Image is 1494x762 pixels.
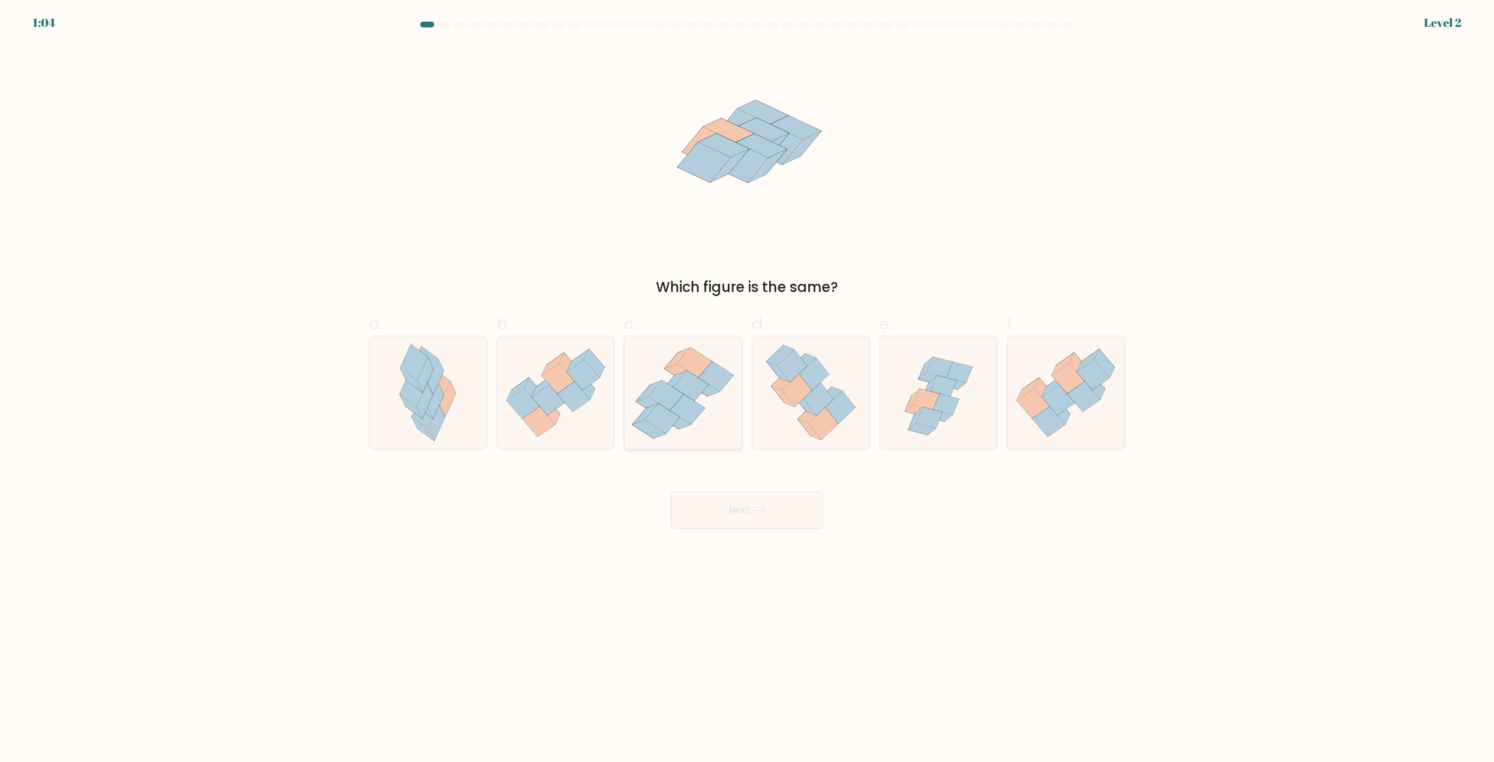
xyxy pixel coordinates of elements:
span: b. [497,312,511,335]
span: a. [369,312,383,335]
button: Next [671,492,823,529]
div: 1:04 [33,14,55,32]
span: c. [624,312,637,335]
span: e. [879,312,892,335]
span: d. [752,312,766,335]
div: Which figure is the same? [376,277,1118,298]
div: Level 2 [1424,14,1461,32]
span: f. [1007,312,1015,335]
